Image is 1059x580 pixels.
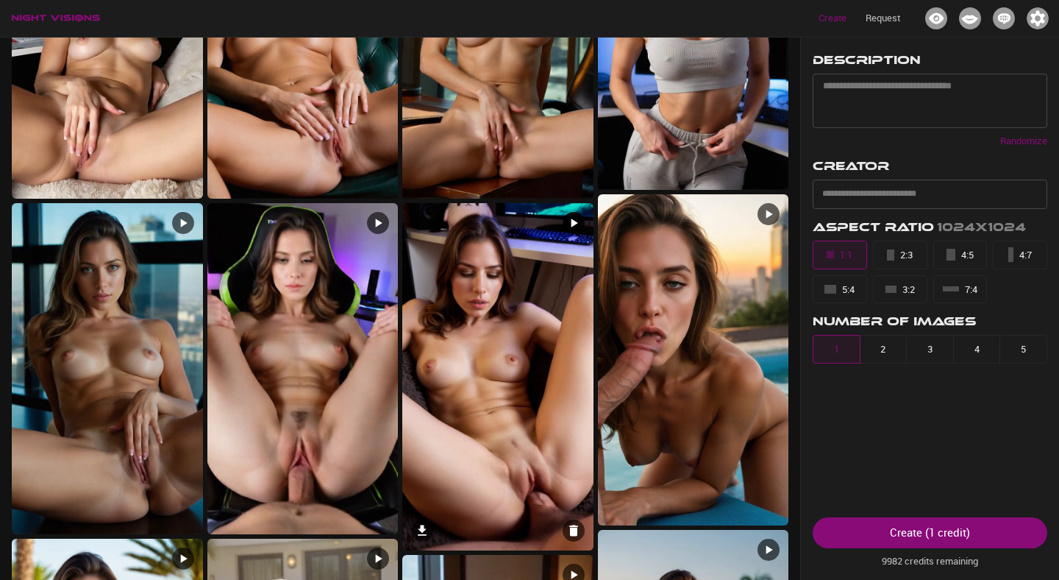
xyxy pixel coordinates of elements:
[937,221,1026,241] h3: 1024x1024
[207,203,399,534] img: V-23 - Noa Sept NSFW Videos
[873,275,927,304] button: 3:2
[813,160,889,180] h3: Creator
[885,281,915,298] div: 3:2
[402,203,593,551] img: V-22 - Noa Sept NSFW Videos
[827,247,852,264] div: 1:1
[987,3,1021,34] button: Icon
[813,335,860,364] button: 1
[819,11,846,26] p: Create
[12,15,100,22] img: logo
[946,247,974,264] div: 4:5
[999,335,1047,364] button: 5
[906,335,954,364] button: 3
[933,275,988,304] button: 7:4
[959,7,981,29] img: Icon
[1008,247,1032,264] div: 4:7
[919,3,953,34] button: Icon
[943,281,977,298] div: 7:4
[887,247,913,264] div: 2:3
[890,523,970,542] div: Create ( 1 credit )
[813,241,867,269] button: 1:1
[933,241,988,269] button: 4:5
[598,194,789,526] img: V-21 - Noa Sept NSFW Videos
[813,221,937,241] h3: Aspect Ratio
[1027,7,1049,29] img: Icon
[866,11,900,26] p: Request
[12,203,203,534] img: V-24 - Noa Sept NSFW Videos
[813,517,1047,548] button: Create (1 credit)
[1021,3,1055,34] button: Icon
[813,54,921,74] h3: Description
[813,548,1047,569] p: 9982 credits remaining
[824,281,855,298] div: 5:4
[813,315,1047,335] h3: Number of Images
[873,241,927,269] button: 2:3
[953,335,1001,364] button: 4
[953,11,987,24] a: Creators
[987,11,1021,24] a: Collabs
[925,7,947,29] img: Icon
[813,275,867,304] button: 5:4
[993,7,1015,29] img: Icon
[919,11,953,24] a: Projects
[953,3,987,34] button: Icon
[993,241,1047,269] button: 4:7
[860,335,908,364] button: 2
[1000,134,1047,149] p: Randomize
